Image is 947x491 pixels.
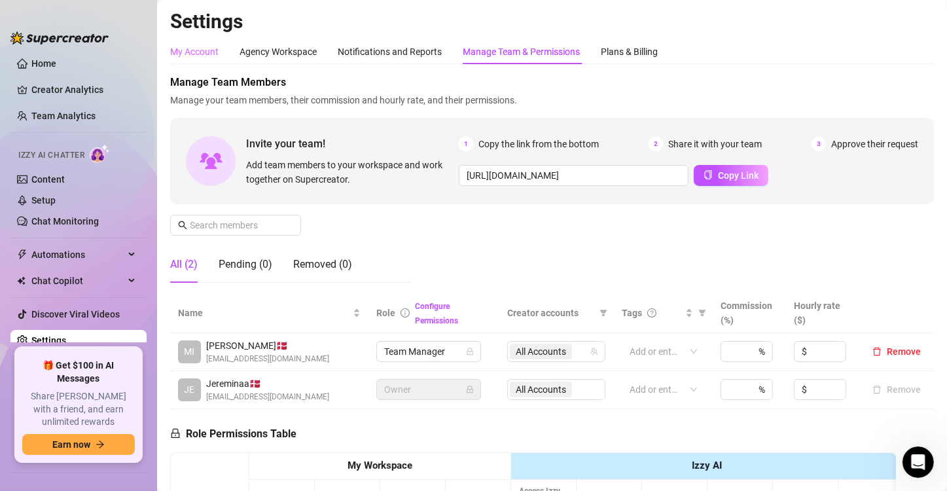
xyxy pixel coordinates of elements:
[178,306,350,320] span: Name
[190,218,283,232] input: Search members
[90,144,110,163] img: AI Chatter
[622,306,642,320] span: Tags
[597,303,610,323] span: filter
[170,75,934,90] span: Manage Team Members
[31,216,99,227] a: Chat Monitoring
[466,386,474,393] span: lock
[22,434,135,455] button: Earn nowarrow-right
[219,257,272,272] div: Pending (0)
[22,359,135,385] span: 🎁 Get $100 in AI Messages
[21,303,204,354] div: If you need any further assistance, just drop us a message here, and we'll be happy to help you o...
[599,309,607,317] span: filter
[713,293,786,333] th: Commission (%)
[63,7,149,16] h1: [PERSON_NAME]
[17,276,26,285] img: Chat Copilot
[21,168,204,207] div: Please to resolve this.
[590,348,598,355] span: team
[668,137,762,151] span: Share it with your team
[62,391,73,401] button: Upload attachment
[293,257,352,272] div: Removed (0)
[384,380,473,399] span: Owner
[31,195,56,206] a: Setup
[601,45,658,59] div: Plans & Billing
[83,391,94,401] button: Start recording
[224,386,245,407] button: Send a message…
[170,428,181,439] span: lock
[246,136,459,152] span: Invite your team!
[463,45,580,59] div: Manage Team & Permissions
[647,308,656,318] span: question-circle
[37,7,58,28] img: Profile image for Ella
[205,5,230,30] button: Home
[338,45,442,59] div: Notifications and Reports
[9,5,33,30] button: go back
[52,439,90,450] span: Earn now
[10,41,215,363] div: Hi [PERSON_NAME],Your order didn’t go through:slightly_frowning_face:Unfortunately, your order ha...
[21,123,204,162] div: Unfortunately, your order has been declined by our payment processor, PayPro Global.
[170,9,934,34] h2: Settings
[510,344,572,359] span: All Accounts
[31,335,66,346] a: Settings
[31,174,65,185] a: Content
[206,376,329,391] span: Jereminaa 🇩🇰
[786,293,859,333] th: Hourly rate ($)
[31,79,136,100] a: Creator Analytics
[31,111,96,121] a: Team Analytics
[694,165,768,186] button: Copy Link
[206,391,329,403] span: [EMAIL_ADDRESS][DOMAIN_NAME]
[41,391,52,401] button: Gif picker
[31,309,120,319] a: Discover Viral Videos
[415,302,458,325] a: Configure Permissions
[376,308,395,318] span: Role
[887,346,921,357] span: Remove
[812,137,826,151] span: 3
[831,137,918,151] span: Approve their request
[21,88,50,117] img: :slightly_frowning_face:
[185,344,195,359] span: MI
[867,382,926,397] button: Remove
[718,170,759,181] span: Copy Link
[170,45,219,59] div: My Account
[21,69,204,82] div: Your order didn’t go through
[63,16,130,29] p: Active 30m ago
[698,309,706,317] span: filter
[478,137,599,151] span: Copy the link from the bottom
[902,446,934,478] iframe: Intercom live chat
[170,293,368,333] th: Name
[704,170,713,179] span: copy
[246,158,454,187] span: Add team members to your workspace and work together on Supercreator.
[31,270,124,291] span: Chat Copilot
[10,41,251,391] div: Ella says…
[31,58,56,69] a: Home
[507,306,594,320] span: Creator accounts
[20,391,31,401] button: Emoji picker
[459,137,473,151] span: 1
[10,31,109,45] img: logo-BBDzfeDw.svg
[230,5,253,29] div: Close
[692,460,723,471] strong: Izzy AI
[96,440,105,449] span: arrow-right
[206,353,329,365] span: [EMAIL_ADDRESS][DOMAIN_NAME]
[185,382,195,397] span: JE
[31,244,124,265] span: Automations
[21,49,204,62] div: Hi [PERSON_NAME],
[867,344,926,359] button: Remove
[384,342,473,361] span: Team Manager
[11,363,251,386] textarea: Message…
[18,149,84,162] span: Izzy AI Chatter
[22,390,135,429] span: Share [PERSON_NAME] with a friend, and earn unlimited rewards
[206,338,329,353] span: [PERSON_NAME] 🇩🇰
[170,93,934,107] span: Manage your team members, their commission and hourly rate, and their permissions.
[170,257,198,272] div: All (2)
[178,221,187,230] span: search
[21,259,204,297] div: You can also try again with a different payment method.
[348,460,412,471] strong: My Workspace
[649,137,663,151] span: 2
[21,213,204,252] div: To speed things up, please give them your Order ID: 38021261
[516,344,566,359] span: All Accounts
[17,249,27,260] span: thunderbolt
[240,45,317,59] div: Agency Workspace
[401,308,410,318] span: info-circle
[872,347,882,356] span: delete
[466,348,474,355] span: lock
